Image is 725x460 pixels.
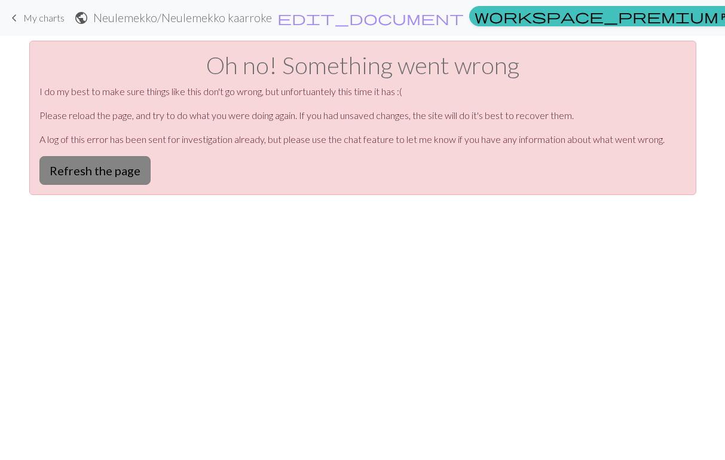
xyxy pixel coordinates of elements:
span: My charts [23,12,65,23]
p: Please reload the page, and try to do what you were doing again. If you had unsaved changes, the ... [39,108,686,123]
button: Refresh the page [39,156,151,185]
span: keyboard_arrow_left [7,10,22,26]
span: workspace_premium [475,8,718,25]
span: edit_document [277,10,464,26]
p: I do my best to make sure things like this don't go wrong, but unfortuantely this time it has :( [39,84,686,99]
p: A log of this error has been sent for investigation already, but please use the chat feature to l... [39,132,686,147]
a: My charts [7,8,65,28]
h1: Oh no! Something went wrong [39,51,686,80]
span: public [74,10,88,26]
h2: Neulemekko / Neulemekko kaarroke [93,11,272,25]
